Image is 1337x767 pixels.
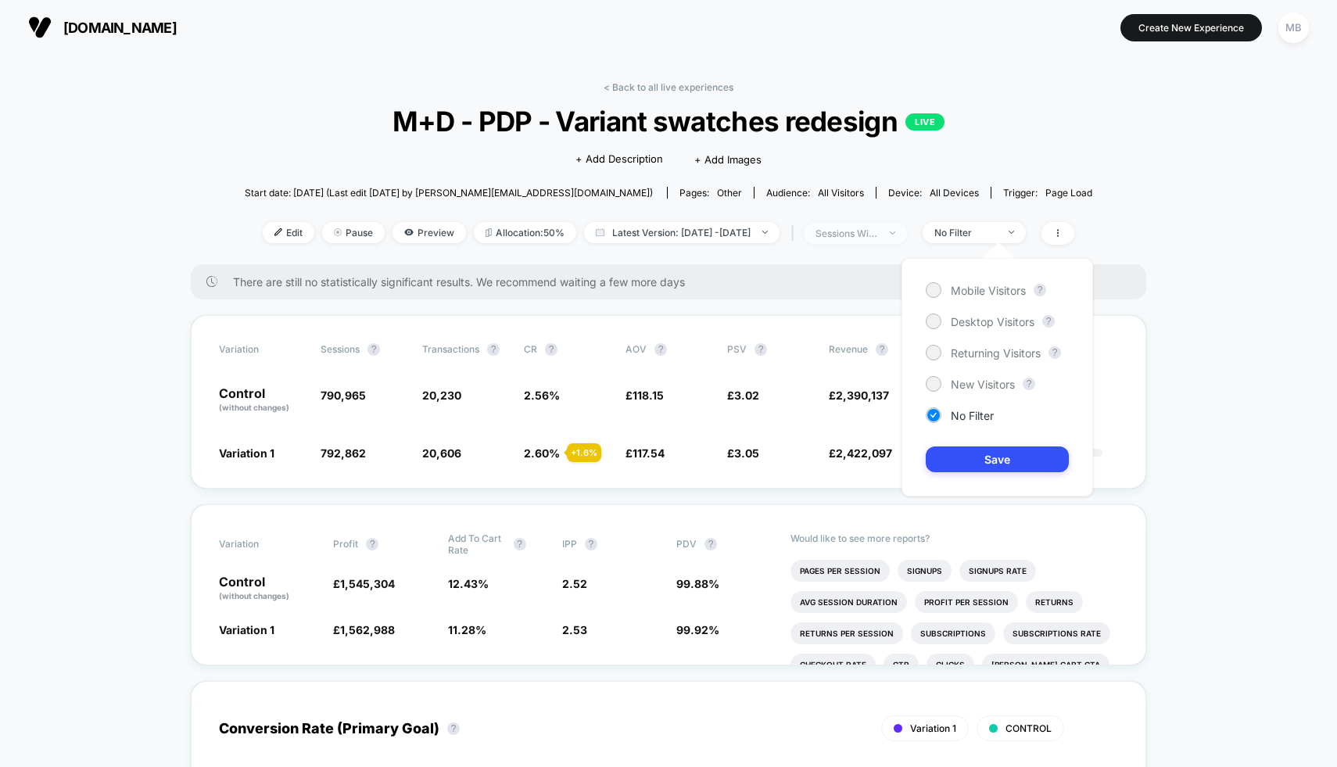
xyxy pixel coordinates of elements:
span: £ [829,389,889,402]
span: PSV [727,343,747,355]
span: [DOMAIN_NAME] [63,20,177,36]
span: Returning Visitors [951,346,1041,360]
button: MB [1274,12,1314,44]
span: £ [625,446,665,460]
span: Allocation: 50% [474,222,576,243]
span: 117.54 [633,446,665,460]
li: Checkout Rate [790,654,876,676]
span: PDV [676,538,697,550]
span: 2,390,137 [836,389,889,402]
button: ? [367,343,380,356]
div: No Filter [934,227,997,238]
span: Variation 1 [910,722,956,734]
button: ? [545,343,557,356]
li: Returns [1026,591,1083,613]
span: 790,965 [321,389,366,402]
span: IPP [562,538,577,550]
button: ? [704,538,717,550]
button: ? [654,343,667,356]
span: Latest Version: [DATE] - [DATE] [584,222,780,243]
button: ? [1023,378,1035,390]
span: £ [333,623,395,636]
div: sessions with impression [815,228,878,239]
span: Page Load [1045,187,1092,199]
span: £ [333,577,395,590]
img: edit [274,228,282,236]
span: 2.53 [562,623,587,636]
button: ? [1048,346,1061,359]
span: 2.56 % [524,389,560,402]
img: end [890,231,895,235]
span: Variation 1 [219,446,274,460]
img: end [762,231,768,234]
li: Returns Per Session [790,622,903,644]
span: 3.05 [734,446,759,460]
span: AOV [625,343,647,355]
li: Signups [898,560,952,582]
span: (without changes) [219,403,289,412]
span: 99.92 % [676,623,719,636]
span: Edit [263,222,314,243]
img: end [1009,231,1014,234]
img: rebalance [486,228,492,237]
span: Pause [322,222,385,243]
span: New Visitors [951,378,1015,391]
img: Visually logo [28,16,52,39]
div: + 1.6 % [567,443,601,462]
p: Would like to see more reports? [790,532,1118,544]
span: 20,606 [422,446,461,460]
span: (without changes) [219,591,289,600]
span: Revenue [829,343,868,355]
button: ? [876,343,888,356]
button: ? [447,722,460,735]
p: LIVE [905,113,945,131]
span: Sessions [321,343,360,355]
img: end [334,228,342,236]
span: Variation [219,343,305,356]
span: £ [829,446,892,460]
span: | [787,222,804,245]
span: Preview [392,222,466,243]
li: Profit Per Session [915,591,1018,613]
button: ? [755,343,767,356]
span: 2,422,097 [836,446,892,460]
span: Variation 1 [219,623,274,636]
span: Device: [876,187,991,199]
div: MB [1278,13,1309,43]
span: 12.43 % [448,577,489,590]
span: + Add Description [575,152,663,167]
button: ? [366,538,378,550]
span: £ [727,389,759,402]
li: Clicks [927,654,974,676]
span: + Add Images [694,153,762,166]
span: 20,230 [422,389,461,402]
span: CR [524,343,537,355]
button: ? [1042,315,1055,328]
div: Pages: [679,187,742,199]
span: CONTROL [1005,722,1052,734]
p: Control [219,387,305,414]
span: Mobile Visitors [951,284,1026,297]
div: Trigger: [1003,187,1092,199]
span: £ [727,446,759,460]
li: Ctr [884,654,919,676]
li: Pages Per Session [790,560,890,582]
span: Transactions [422,343,479,355]
span: other [717,187,742,199]
span: all devices [930,187,979,199]
span: Profit [333,538,358,550]
button: ? [585,538,597,550]
span: 11.28 % [448,623,486,636]
button: ? [487,343,500,356]
button: ? [1034,284,1046,296]
span: There are still no statistically significant results. We recommend waiting a few more days [233,275,1115,289]
li: Subscriptions [911,622,995,644]
span: £ [625,389,664,402]
button: [DOMAIN_NAME] [23,15,181,40]
span: Start date: [DATE] (Last edit [DATE] by [PERSON_NAME][EMAIL_ADDRESS][DOMAIN_NAME]) [245,187,653,199]
div: Audience: [766,187,864,199]
button: Create New Experience [1120,14,1262,41]
a: < Back to all live experiences [604,81,733,93]
span: Desktop Visitors [951,315,1034,328]
span: 792,862 [321,446,366,460]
